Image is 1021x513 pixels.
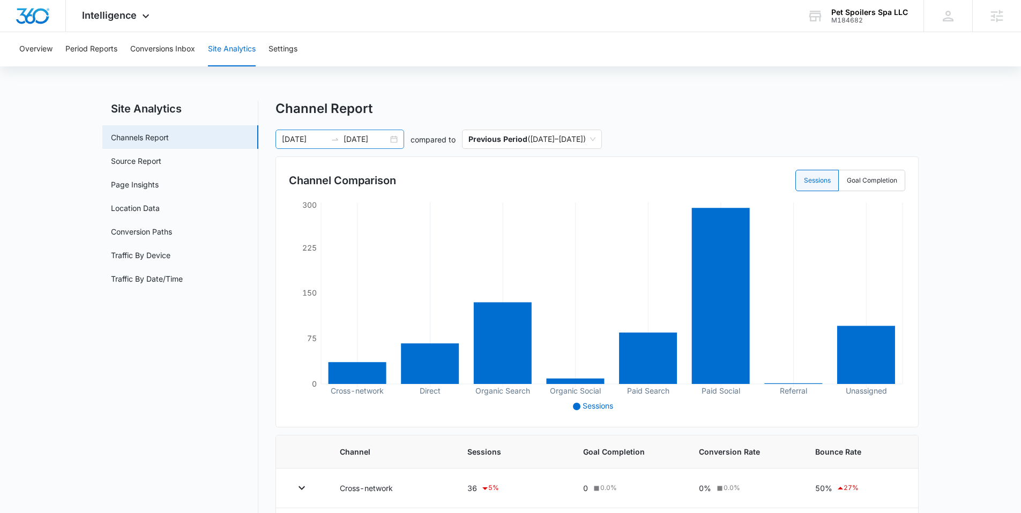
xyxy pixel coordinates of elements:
a: Traffic By Device [111,250,170,261]
img: logo_orange.svg [17,17,26,26]
span: Goal Completion [583,446,673,457]
a: Conversion Paths [111,226,172,237]
h1: Channel Report [275,101,372,117]
a: Channels Report [111,132,169,143]
tspan: Paid Social [702,386,740,395]
tspan: 75 [307,334,317,343]
tspan: Paid Search [627,386,669,395]
span: Bounce Rate [815,446,901,457]
tspan: Direct [420,386,441,395]
span: ( [DATE] – [DATE] ) [468,130,595,148]
input: End date [344,133,388,145]
tspan: 150 [302,288,317,297]
td: Cross-network [327,469,454,508]
p: compared to [411,134,456,145]
span: Intelligence [82,10,137,21]
tspan: Organic Search [475,386,530,396]
tspan: Cross-network [331,386,384,395]
span: to [331,135,339,144]
label: Sessions [795,170,839,191]
a: Source Report [111,155,161,167]
span: Sessions [583,401,613,410]
button: Site Analytics [208,32,256,66]
img: tab_domain_overview_orange.svg [29,62,38,71]
span: Conversion Rate [699,446,789,457]
tspan: 0 [312,379,317,388]
div: 5 % [481,482,499,495]
button: Conversions Inbox [130,32,195,66]
button: Overview [19,32,53,66]
span: Sessions [467,446,557,457]
div: 0.0 % [592,483,617,493]
div: Keywords by Traffic [118,63,181,70]
span: swap-right [331,135,339,144]
tspan: Referral [780,386,807,395]
div: Domain: [DOMAIN_NAME] [28,28,118,36]
div: v 4.0.25 [30,17,53,26]
div: 50% [815,482,901,495]
div: Domain Overview [41,63,96,70]
img: tab_keywords_by_traffic_grey.svg [107,62,115,71]
div: 36 [467,482,557,495]
input: Start date [282,133,326,145]
h3: Channel Comparison [289,172,396,188]
p: Previous Period [468,134,527,144]
tspan: 300 [302,200,317,209]
button: Period Reports [65,32,117,66]
div: 0% [699,482,789,494]
div: 0 [583,482,673,494]
a: Page Insights [111,179,159,190]
button: Settings [269,32,297,66]
span: Channel [340,446,442,457]
h2: Site Analytics [102,101,258,117]
a: Location Data [111,202,160,214]
button: Toggle Row Expanded [293,479,310,496]
div: account id [831,17,908,24]
tspan: Unassigned [846,386,887,396]
div: account name [831,8,908,17]
div: 27 % [836,482,859,495]
label: Goal Completion [839,170,905,191]
img: website_grey.svg [17,28,26,36]
tspan: Organic Social [550,386,601,396]
a: Traffic By Date/Time [111,273,183,284]
div: 0.0 % [715,483,740,493]
tspan: 225 [302,243,317,252]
